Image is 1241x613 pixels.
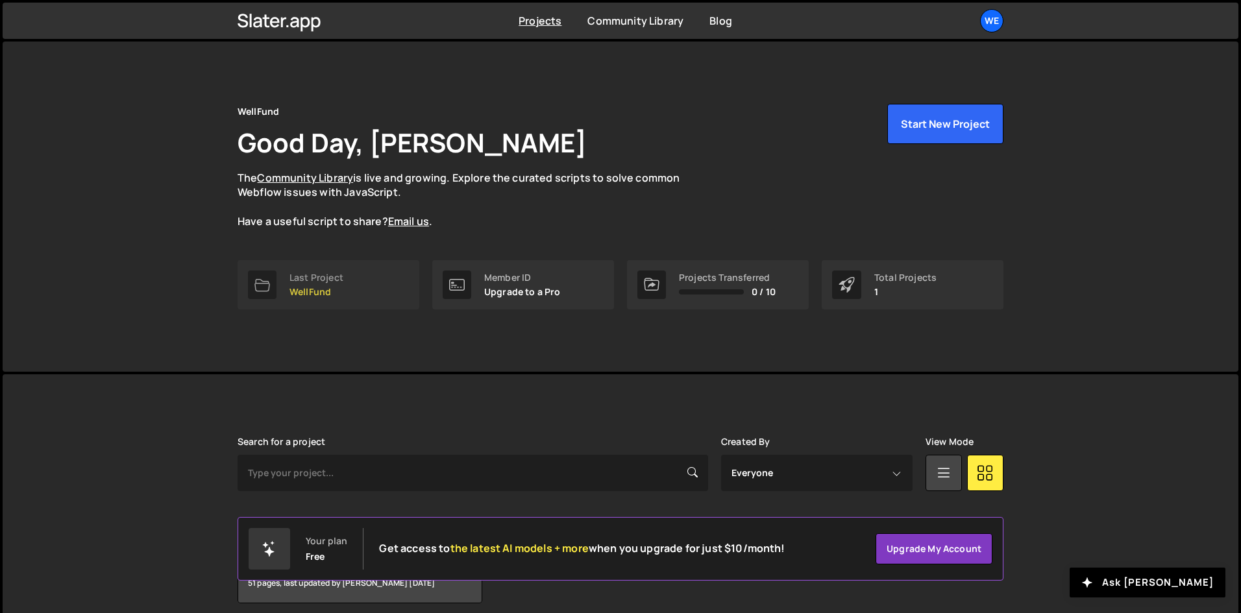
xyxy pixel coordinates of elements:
a: Community Library [587,14,683,28]
div: Projects Transferred [679,272,776,283]
label: Search for a project [238,437,325,447]
div: WellFund [238,104,279,119]
div: Last Project [289,272,343,283]
div: Total Projects [874,272,937,283]
a: We [980,9,1003,32]
a: Upgrade my account [876,533,992,564]
span: the latest AI models + more [450,541,589,555]
h1: Good Day, [PERSON_NAME] [238,125,587,160]
a: Projects [519,14,561,28]
a: Community Library [257,171,353,185]
p: The is live and growing. Explore the curated scripts to solve common Webflow issues with JavaScri... [238,171,705,229]
button: Start New Project [887,104,1003,144]
a: Blog [709,14,732,28]
label: View Mode [926,437,974,447]
a: Last Project WellFund [238,260,419,309]
label: Created By [721,437,770,447]
input: Type your project... [238,455,708,491]
h2: Get access to when you upgrade for just $10/month! [379,542,785,555]
div: Your plan [306,536,347,546]
button: Ask [PERSON_NAME] [1070,568,1225,597]
p: 1 [874,287,937,297]
a: Email us [388,214,429,228]
div: Free [306,551,325,562]
div: 51 pages, last updated by [PERSON_NAME] [DATE] [238,564,482,603]
span: 0 / 10 [752,287,776,297]
div: Member ID [484,272,561,283]
p: WellFund [289,287,343,297]
p: Upgrade to a Pro [484,287,561,297]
